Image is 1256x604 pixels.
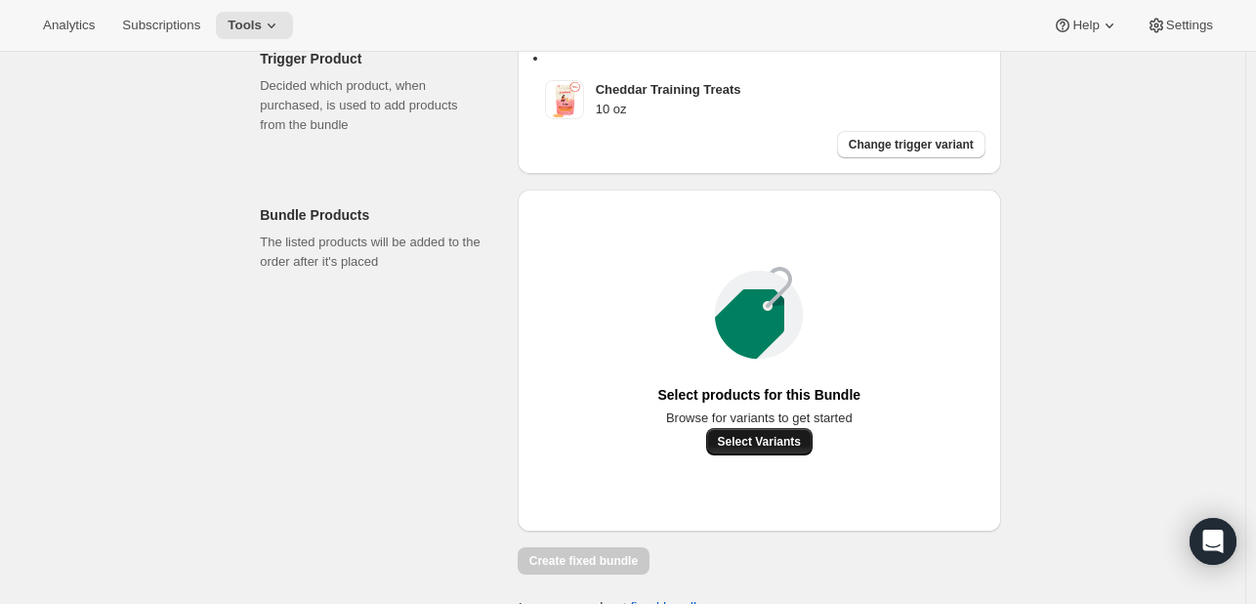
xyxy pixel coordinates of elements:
[122,18,200,33] span: Subscriptions
[260,49,486,68] h2: Trigger Product
[1135,12,1225,39] button: Settings
[1072,18,1099,33] span: Help
[110,12,212,39] button: Subscriptions
[260,76,486,135] p: Decided which product, when purchased, is used to add products from the bundle
[718,434,801,450] span: Select Variants
[260,233,486,272] p: The listed products will be added to the order after it's placed
[837,131,985,158] button: Change trigger variant
[31,12,106,39] button: Analytics
[216,12,293,39] button: Tools
[849,137,974,152] span: Change trigger variant
[1041,12,1130,39] button: Help
[666,409,853,428] span: Browse for variants to get started
[228,18,262,33] span: Tools
[596,80,974,100] h3: Cheddar Training Treats
[545,80,584,119] img: Cheddar_Dog_Training_Treats_5_oz.png
[706,428,813,455] button: Select Variants
[1166,18,1213,33] span: Settings
[260,205,486,225] h2: Bundle Products
[1190,518,1236,565] div: Open Intercom Messenger
[596,100,974,119] h4: 10 oz
[43,18,95,33] span: Analytics
[657,381,860,409] span: Select products for this Bundle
